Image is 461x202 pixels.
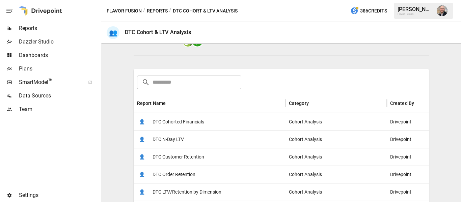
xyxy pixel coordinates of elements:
[19,51,100,59] span: Dashboards
[153,166,195,183] span: DTC Order Retention
[153,183,221,201] span: DTC LTV/Retention by Dimension
[360,7,387,15] span: 386 Credits
[286,131,387,148] div: Cohort Analysis
[19,65,100,73] span: Plans
[309,98,319,108] button: Sort
[286,166,387,183] div: Cohort Analysis
[286,183,387,201] div: Cohort Analysis
[143,7,145,15] div: /
[286,148,387,166] div: Cohort Analysis
[137,100,166,106] div: Report Name
[153,131,184,148] span: DTC N-Day LTV
[107,7,142,15] button: Flavor Fusion
[137,187,147,197] span: 👤
[286,113,387,131] div: Cohort Analysis
[433,1,452,20] button: Dustin Jacobson
[147,7,168,15] button: Reports
[19,78,81,86] span: SmartModel
[19,92,100,100] span: Data Sources
[137,134,147,144] span: 👤
[169,7,171,15] div: /
[289,100,309,106] div: Category
[19,105,100,113] span: Team
[415,98,424,108] button: Sort
[19,38,100,46] span: Dazzler Studio
[125,29,191,35] div: DTC Cohort & LTV Analysis
[398,6,433,12] div: [PERSON_NAME]
[137,117,147,127] span: 👤
[48,77,53,86] span: ™
[19,191,100,199] span: Settings
[166,98,176,108] button: Sort
[437,5,448,16] img: Dustin Jacobson
[390,100,414,106] div: Created By
[19,24,100,32] span: Reports
[153,148,204,166] span: DTC Customer Retention
[137,169,147,179] span: 👤
[137,152,147,162] span: 👤
[107,26,119,39] div: 👥
[398,12,433,16] div: Flavor Fusion
[153,113,204,131] span: DTC Cohorted Financials
[348,5,390,17] button: 386Credits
